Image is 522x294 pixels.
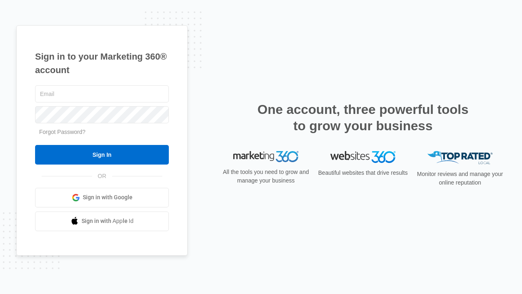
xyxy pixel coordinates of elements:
[35,188,169,207] a: Sign in with Google
[83,193,133,202] span: Sign in with Google
[427,151,493,165] img: Top Rated Local
[35,145,169,165] input: Sign In
[35,50,169,77] h1: Sign in to your Marketing 360® account
[220,168,312,185] p: All the tools you need to grow and manage your business
[233,151,299,163] img: Marketing 360
[35,85,169,102] input: Email
[414,170,506,187] p: Monitor reviews and manage your online reputation
[330,151,396,163] img: Websites 360
[255,101,471,134] h2: One account, three powerful tools to grow your business
[92,172,112,180] span: OR
[39,129,86,135] a: Forgot Password?
[317,169,409,177] p: Beautiful websites that drive results
[82,217,134,225] span: Sign in with Apple Id
[35,212,169,231] a: Sign in with Apple Id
